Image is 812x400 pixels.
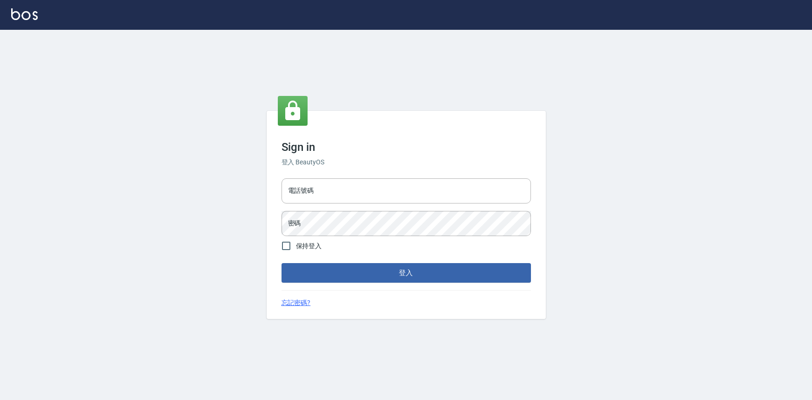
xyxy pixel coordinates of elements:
h6: 登入 BeautyOS [282,157,531,167]
h3: Sign in [282,141,531,154]
a: 忘記密碼? [282,298,311,308]
button: 登入 [282,263,531,283]
span: 保持登入 [296,241,322,251]
img: Logo [11,8,38,20]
